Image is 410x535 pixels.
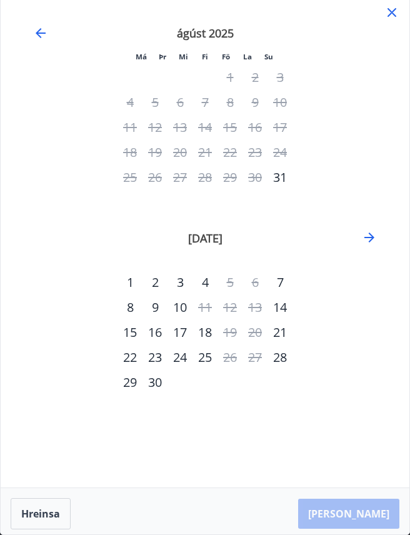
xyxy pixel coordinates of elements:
td: Choose mánudagur, 29. september 2025 as your check-in date. It’s available. [117,370,142,395]
small: Þr [159,52,166,61]
div: Move forward to switch to the next month. [362,230,377,245]
div: Move backward to switch to the previous month. [33,26,48,41]
td: Choose fimmtudagur, 25. september 2025 as your check-in date. It’s available. [192,345,217,370]
small: Má [136,52,147,61]
td: Choose sunnudagur, 14. september 2025 as your check-in date. It’s available. [267,295,292,320]
td: Choose mánudagur, 8. september 2025 as your check-in date. It’s available. [117,295,142,320]
td: Choose fimmtudagur, 4. september 2025 as your check-in date. It’s available. [192,270,217,295]
div: 3 [167,270,192,295]
div: 8 [117,295,142,320]
td: Not available. fimmtudagur, 21. ágúst 2025 [192,140,217,165]
td: Not available. miðvikudagur, 20. ágúst 2025 [167,140,192,165]
td: Not available. miðvikudagur, 6. ágúst 2025 [167,90,192,115]
div: 4 [192,270,217,295]
td: Not available. miðvikudagur, 13. ágúst 2025 [167,115,192,140]
td: Choose mánudagur, 15. september 2025 as your check-in date. It’s available. [117,320,142,345]
td: Choose mánudagur, 22. september 2025 as your check-in date. It’s available. [117,345,142,370]
td: Not available. fimmtudagur, 7. ágúst 2025 [192,90,217,115]
td: Choose þriðjudagur, 2. september 2025 as your check-in date. It’s available. [142,270,167,295]
td: Not available. föstudagur, 12. september 2025 [217,295,242,320]
div: 2 [142,270,167,295]
small: Su [264,52,273,61]
td: Choose þriðjudagur, 16. september 2025 as your check-in date. It’s available. [142,320,167,345]
td: Not available. þriðjudagur, 12. ágúst 2025 [142,115,167,140]
td: Not available. sunnudagur, 10. ágúst 2025 [267,90,292,115]
td: Not available. laugardagur, 16. ágúst 2025 [242,115,267,140]
div: Aðeins útritun í boði [217,320,242,345]
button: Hreinsa [11,498,71,529]
small: Fi [202,52,208,61]
td: Not available. laugardagur, 30. ágúst 2025 [242,165,267,190]
small: Mi [179,52,188,61]
td: Not available. mánudagur, 25. ágúst 2025 [117,165,142,190]
td: Choose sunnudagur, 21. september 2025 as your check-in date. It’s available. [267,320,292,345]
td: Choose sunnudagur, 7. september 2025 as your check-in date. It’s available. [267,270,292,295]
div: 1 [117,270,142,295]
td: Choose sunnudagur, 28. september 2025 as your check-in date. It’s available. [267,345,292,370]
div: 24 [167,345,192,370]
td: Not available. föstudagur, 1. ágúst 2025 [217,65,242,90]
div: Aðeins innritun í boði [267,345,292,370]
div: Aðeins útritun í boði [217,345,242,370]
div: 17 [167,320,192,345]
td: Not available. laugardagur, 6. september 2025 [242,270,267,295]
td: Not available. fimmtudagur, 14. ágúst 2025 [192,115,217,140]
strong: ágúst 2025 [177,26,234,41]
div: Aðeins innritun í boði [267,295,292,320]
td: Not available. mánudagur, 18. ágúst 2025 [117,140,142,165]
td: Not available. mánudagur, 11. ágúst 2025 [117,115,142,140]
td: Choose þriðjudagur, 9. september 2025 as your check-in date. It’s available. [142,295,167,320]
div: 22 [117,345,142,370]
div: Aðeins útritun í boði [192,295,217,320]
td: Choose miðvikudagur, 10. september 2025 as your check-in date. It’s available. [167,295,192,320]
td: Not available. fimmtudagur, 11. september 2025 [192,295,217,320]
div: Aðeins innritun í boði [267,165,292,190]
td: Not available. þriðjudagur, 5. ágúst 2025 [142,90,167,115]
td: Not available. sunnudagur, 17. ágúst 2025 [267,115,292,140]
div: 15 [117,320,142,345]
div: 18 [192,320,217,345]
td: Not available. fimmtudagur, 28. ágúst 2025 [192,165,217,190]
div: 30 [142,370,167,395]
td: Not available. föstudagur, 19. september 2025 [217,320,242,345]
div: 9 [142,295,167,320]
div: 10 [167,295,192,320]
td: Not available. föstudagur, 15. ágúst 2025 [217,115,242,140]
td: Choose miðvikudagur, 17. september 2025 as your check-in date. It’s available. [167,320,192,345]
td: Not available. laugardagur, 13. september 2025 [242,295,267,320]
div: 16 [142,320,167,345]
td: Not available. mánudagur, 4. ágúst 2025 [117,90,142,115]
td: Not available. föstudagur, 29. ágúst 2025 [217,165,242,190]
td: Not available. laugardagur, 20. september 2025 [242,320,267,345]
td: Choose miðvikudagur, 3. september 2025 as your check-in date. It’s available. [167,270,192,295]
div: 23 [142,345,167,370]
td: Choose þriðjudagur, 30. september 2025 as your check-in date. It’s available. [142,370,167,395]
td: Not available. föstudagur, 22. ágúst 2025 [217,140,242,165]
td: Choose fimmtudagur, 18. september 2025 as your check-in date. It’s available. [192,320,217,345]
td: Not available. miðvikudagur, 27. ágúst 2025 [167,165,192,190]
td: Not available. laugardagur, 27. september 2025 [242,345,267,370]
td: Choose mánudagur, 1. september 2025 as your check-in date. It’s available. [117,270,142,295]
td: Choose þriðjudagur, 23. september 2025 as your check-in date. It’s available. [142,345,167,370]
td: Not available. föstudagur, 8. ágúst 2025 [217,90,242,115]
div: Aðeins innritun í boði [267,270,292,295]
td: Not available. laugardagur, 9. ágúst 2025 [242,90,267,115]
div: 29 [117,370,142,395]
td: Not available. sunnudagur, 3. ágúst 2025 [267,65,292,90]
div: 25 [192,345,217,370]
small: Fö [222,52,230,61]
td: Choose miðvikudagur, 24. september 2025 as your check-in date. It’s available. [167,345,192,370]
td: Not available. laugardagur, 2. ágúst 2025 [242,65,267,90]
td: Not available. föstudagur, 26. september 2025 [217,345,242,370]
td: Not available. sunnudagur, 24. ágúst 2025 [267,140,292,165]
div: Aðeins innritun í boði [267,320,292,345]
td: Not available. föstudagur, 5. september 2025 [217,270,242,295]
td: Choose sunnudagur, 31. ágúst 2025 as your check-in date. It’s available. [267,165,292,190]
div: Aðeins útritun í boði [217,270,242,295]
td: Not available. þriðjudagur, 19. ágúst 2025 [142,140,167,165]
div: Calendar [16,10,394,420]
td: Not available. þriðjudagur, 26. ágúst 2025 [142,165,167,190]
td: Not available. laugardagur, 23. ágúst 2025 [242,140,267,165]
strong: [DATE] [188,231,222,246]
small: La [243,52,252,61]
